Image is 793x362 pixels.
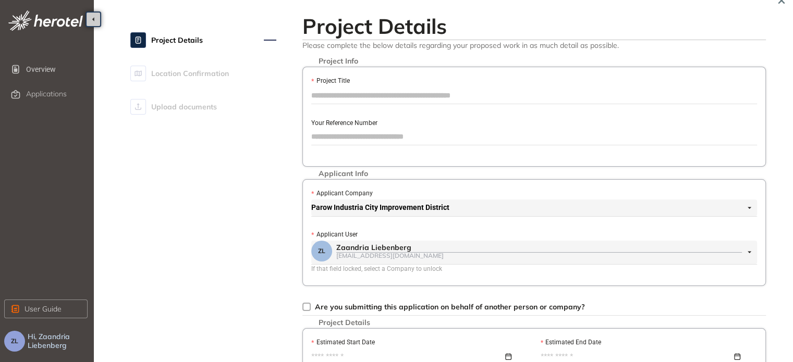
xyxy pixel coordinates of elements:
[11,338,18,345] span: ZL
[311,88,757,103] input: Project Title
[336,243,742,252] div: Zaandria Liebenberg
[315,302,585,311] span: Are you submitting this application on behalf of another person or company?
[318,247,325,255] span: ZL
[151,96,217,117] span: Upload documents
[541,338,601,347] label: Estimated End Date
[4,331,25,352] button: ZL
[313,169,373,178] span: Applicant Info
[313,318,375,327] span: Project Details
[8,10,83,31] img: logo
[26,90,67,98] span: Applications
[28,332,90,350] span: Hi, Zaandria Liebenberg
[26,59,86,80] span: Overview
[311,264,757,274] div: If that field locked, select a Company to unlock
[4,299,88,318] button: User Guide
[25,303,62,315] span: User Guide
[311,129,757,144] input: Your Reference Number
[311,199,751,216] span: Parow Industria City Improvement District
[336,252,742,259] div: [EMAIL_ADDRESS][DOMAIN_NAME]
[311,76,349,86] label: Project Title
[311,189,372,198] label: Applicant Company
[311,230,357,240] label: Applicant User
[151,63,229,84] span: Location Confirmation
[151,30,203,51] span: Project Details
[302,40,766,50] span: Please complete the below details regarding your proposed work in as much detail as possible.
[311,338,374,347] label: Estimated Start Date
[311,118,377,128] label: Your Reference Number
[302,14,766,39] h2: Project Details
[313,57,363,66] span: Project Info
